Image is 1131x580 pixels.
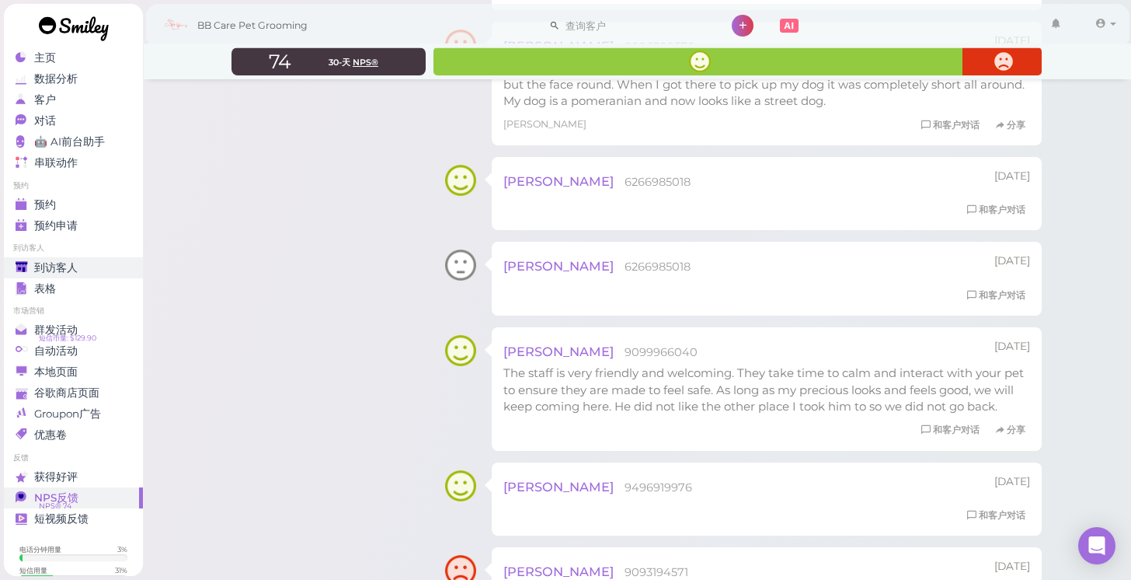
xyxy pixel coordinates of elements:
[39,500,71,512] span: NPS® 74
[39,332,96,344] span: 短信币量: $129.90
[962,508,1030,524] a: 和客户对话
[503,258,614,274] span: [PERSON_NAME]
[34,428,67,442] span: 优惠卷
[117,544,127,554] div: 3 %
[19,565,47,575] div: 短信用量
[34,407,101,421] span: Groupon广告
[197,4,308,47] span: BB Care Pet Grooming
[4,466,143,487] a: 获得好评
[353,57,378,68] span: NPS®
[34,198,56,211] span: 预约
[990,117,1030,134] a: 分享
[34,323,78,337] span: 群发活动
[34,114,56,128] span: 对话
[34,344,78,358] span: 自动活动
[4,383,143,404] a: 谷歌商店页面
[4,68,143,89] a: 数据分析
[4,487,143,508] a: NPS反馈 NPS® 74
[994,559,1030,575] div: 09/05 07:17pm
[503,365,1030,414] div: The staff is very friendly and welcoming. They take time to calm and interact with your pet to en...
[625,260,691,274] span: 6266985018
[4,404,143,425] a: Groupon广告
[503,118,586,130] span: [PERSON_NAME]
[34,386,99,400] span: 谷歌商店页面
[269,50,291,73] span: 74
[990,422,1030,438] a: 分享
[4,89,143,110] a: 客户
[4,257,143,278] a: 到访客人
[329,57,350,68] span: 30-天
[34,51,56,65] span: 主页
[994,169,1030,184] div: 09/09 03:18pm
[503,173,614,189] span: [PERSON_NAME]
[994,253,1030,269] div: 09/08 08:13am
[962,288,1030,304] a: 和客户对话
[4,152,143,173] a: 串联动作
[4,278,143,299] a: 表格
[4,110,143,131] a: 对话
[4,180,143,191] li: 预约
[994,339,1030,355] div: 09/06 04:43pm
[34,282,56,295] span: 表格
[34,365,78,379] span: 本地页面
[34,135,105,148] span: 🤖 AI前台助手
[4,243,143,253] li: 到访客人
[4,320,143,341] a: 群发活动 短信币量: $129.90
[34,93,56,107] span: 客户
[503,60,1030,110] div: First time there and took my dog for a cut and bath. I told the girl there that I wanted short bu...
[4,194,143,215] a: 预约
[625,175,691,189] span: 6266985018
[917,117,984,134] a: 和客户对话
[1078,527,1115,564] div: Open Intercom Messenger
[19,544,61,554] div: 电话分钟用量
[34,219,78,232] span: 预约申请
[4,306,143,316] li: 市场营销
[625,565,688,579] span: 9093194571
[4,341,143,362] a: 自动活动
[4,215,143,236] a: 预约申请
[34,261,78,274] span: 到访客人
[625,345,698,359] span: 9099966040
[625,480,692,494] span: 9496919976
[994,474,1030,490] div: 09/06 03:46pm
[34,72,78,86] span: 数据分析
[560,13,711,38] input: 查询客户
[962,202,1030,218] a: 和客户对话
[503,479,614,494] span: [PERSON_NAME]
[34,491,78,505] span: NPS反馈
[34,470,78,484] span: 获得好评
[115,565,127,575] div: 31 %
[34,156,78,169] span: 串联动作
[4,47,143,68] a: 主页
[917,422,984,438] a: 和客户对话
[4,131,143,152] a: 🤖 AI前台助手
[503,564,614,579] span: [PERSON_NAME]
[34,512,89,526] span: 短视频反馈
[4,425,143,445] a: 优惠卷
[4,508,143,529] a: 短视频反馈
[4,362,143,383] a: 本地页面
[4,452,143,463] li: 反馈
[503,344,614,359] span: [PERSON_NAME]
